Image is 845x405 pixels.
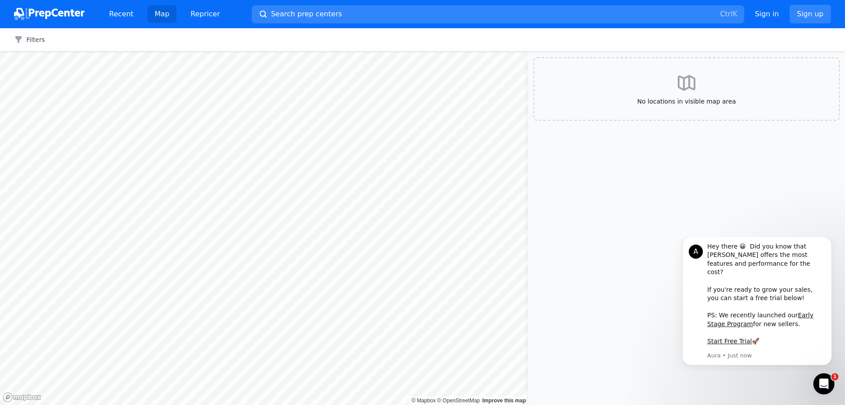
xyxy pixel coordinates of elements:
a: Mapbox [411,398,436,404]
span: No locations in visible map area [548,97,825,106]
a: Sign in [755,9,779,19]
a: Repricer [184,5,227,23]
p: Message from Aura, sent Just now [38,115,156,123]
span: 1 [831,373,838,380]
iframe: Intercom live chat [813,373,834,394]
a: Recent [102,5,140,23]
div: Message content [38,5,156,113]
a: Start Free Trial [38,100,83,108]
iframe: Intercom notifications message [669,237,845,371]
a: OpenStreetMap [437,398,480,404]
button: Search prep centersCtrlK [252,5,744,23]
kbd: K [733,10,738,18]
a: Map [147,5,176,23]
button: Filters [14,35,45,44]
img: PrepCenter [14,8,84,20]
span: Search prep centers [271,9,342,19]
b: 🚀 [83,100,90,108]
a: Map feedback [482,398,526,404]
kbd: Ctrl [720,10,732,18]
a: Mapbox logo [3,392,41,402]
a: Sign up [790,5,831,23]
div: Hey there 😀 Did you know that [PERSON_NAME] offers the most features and performance for the cost... [38,5,156,109]
div: Profile image for Aura [20,7,34,22]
